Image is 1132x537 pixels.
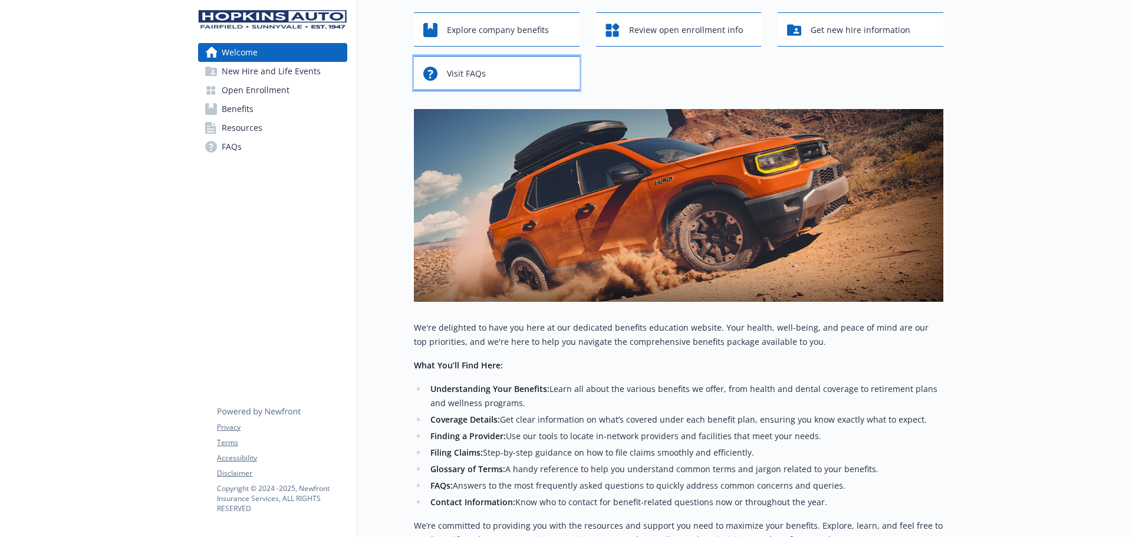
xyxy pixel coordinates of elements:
[427,382,943,410] li: Learn all about the various benefits we offer, from health and dental coverage to retirement plan...
[198,118,347,137] a: Resources
[427,413,943,427] li: Get clear information on what’s covered under each benefit plan, ensuring you know exactly what t...
[427,446,943,460] li: Step-by-step guidance on how to file claims smoothly and efficiently.
[198,62,347,81] a: New Hire and Life Events
[414,56,580,90] button: Visit FAQs
[222,137,242,156] span: FAQs
[447,19,549,41] span: Explore company benefits
[217,468,347,479] a: Disclaimer
[430,383,549,394] strong: Understanding Your Benefits:
[198,100,347,118] a: Benefits
[217,422,347,433] a: Privacy
[629,19,743,41] span: Review open enrollment info
[198,81,347,100] a: Open Enrollment
[198,43,347,62] a: Welcome
[430,447,483,458] strong: Filing Claims:
[222,62,321,81] span: New Hire and Life Events
[217,453,347,463] a: Accessibility
[430,496,515,508] strong: Contact Information:
[430,414,500,425] strong: Coverage Details:
[596,12,762,47] button: Review open enrollment info
[222,43,258,62] span: Welcome
[198,137,347,156] a: FAQs
[222,100,254,118] span: Benefits
[778,12,943,47] button: Get new hire information
[414,109,943,302] img: overview page banner
[447,62,486,85] span: Visit FAQs
[427,495,943,509] li: Know who to contact for benefit-related questions now or throughout the year.
[217,483,347,513] p: Copyright © 2024 - 2025 , Newfront Insurance Services, ALL RIGHTS RESERVED
[414,321,943,349] p: We're delighted to have you here at our dedicated benefits education website. Your health, well-b...
[811,19,910,41] span: Get new hire information
[414,12,580,47] button: Explore company benefits
[217,437,347,448] a: Terms
[427,429,943,443] li: Use our tools to locate in-network providers and facilities that meet your needs.
[414,360,503,371] strong: What You’ll Find Here:
[430,430,506,442] strong: Finding a Provider:
[222,81,289,100] span: Open Enrollment
[427,462,943,476] li: A handy reference to help you understand common terms and jargon related to your benefits.
[430,480,453,491] strong: FAQs:
[427,479,943,493] li: Answers to the most frequently asked questions to quickly address common concerns and queries.
[222,118,262,137] span: Resources
[430,463,505,475] strong: Glossary of Terms:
